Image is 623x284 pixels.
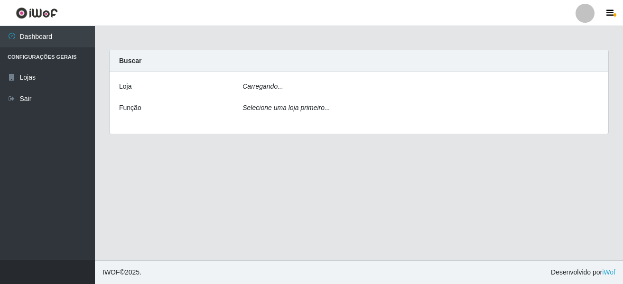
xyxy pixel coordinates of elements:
span: Desenvolvido por [551,267,615,277]
strong: Buscar [119,57,141,64]
span: © 2025 . [102,267,141,277]
label: Função [119,103,141,113]
i: Carregando... [242,82,283,90]
label: Loja [119,82,131,92]
img: CoreUI Logo [16,7,58,19]
a: iWof [602,268,615,276]
i: Selecione uma loja primeiro... [242,104,330,111]
span: IWOF [102,268,120,276]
